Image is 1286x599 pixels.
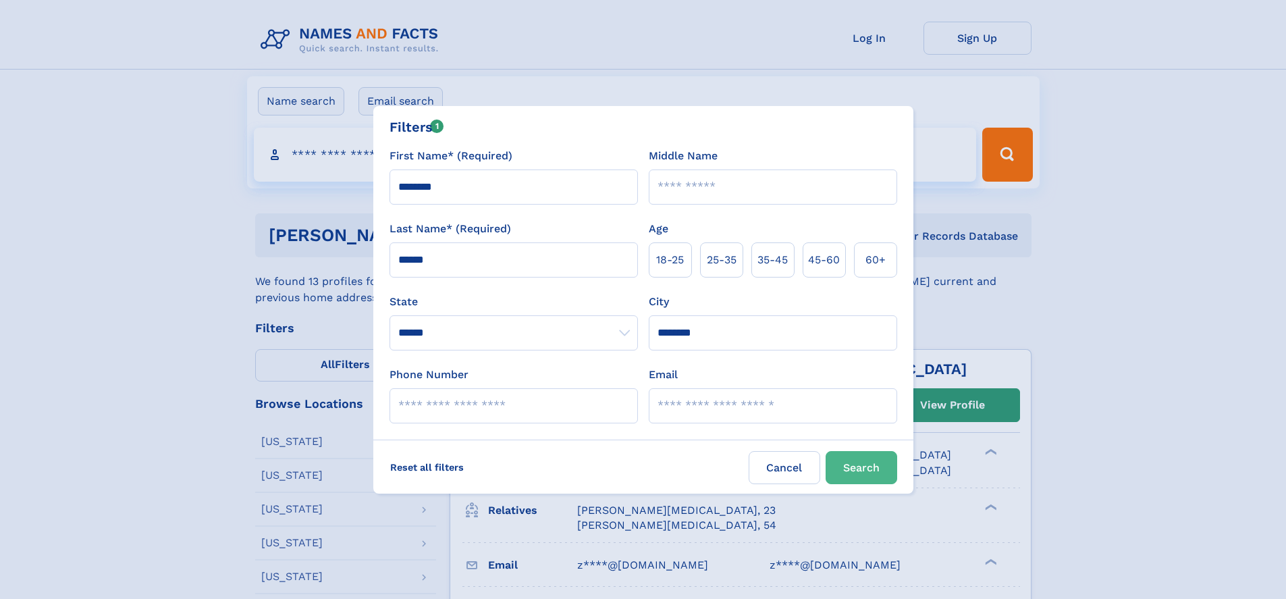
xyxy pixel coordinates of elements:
[649,294,669,310] label: City
[656,252,684,268] span: 18‑25
[381,451,473,484] label: Reset all filters
[390,148,512,164] label: First Name* (Required)
[390,367,468,383] label: Phone Number
[390,117,444,137] div: Filters
[808,252,840,268] span: 45‑60
[749,451,820,484] label: Cancel
[649,221,668,237] label: Age
[865,252,886,268] span: 60+
[390,221,511,237] label: Last Name* (Required)
[649,367,678,383] label: Email
[649,148,718,164] label: Middle Name
[826,451,897,484] button: Search
[390,294,638,310] label: State
[757,252,788,268] span: 35‑45
[707,252,736,268] span: 25‑35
